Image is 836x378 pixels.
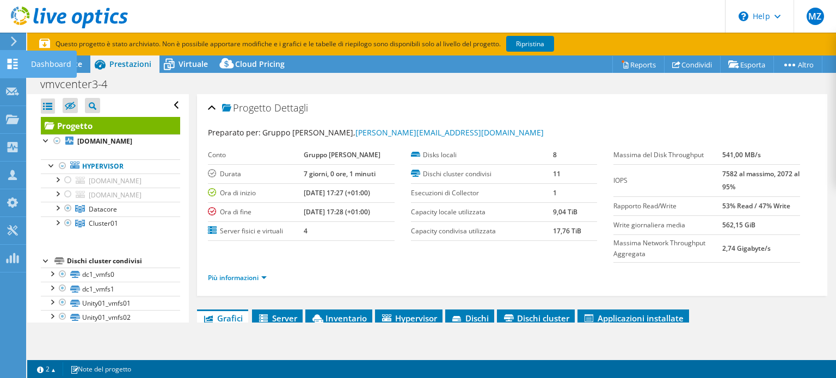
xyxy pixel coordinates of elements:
[451,313,489,324] span: Dischi
[77,137,132,146] b: [DOMAIN_NAME]
[208,207,303,218] label: Ora di fine
[274,101,308,114] span: Dettagli
[208,273,267,282] a: Più informazioni
[411,188,553,199] label: Esecuzioni di Collector
[807,8,824,25] span: MZ
[208,127,261,138] label: Preparato per:
[235,59,285,69] span: Cloud Pricing
[411,169,553,179] label: Dischi cluster condivisi
[722,201,790,210] b: 53% Read / 47% Write
[208,150,303,160] label: Conto
[613,175,722,186] label: IOPS
[41,159,180,173] a: Hypervisor
[29,362,63,376] a: 2
[553,169,561,178] b: 11
[89,176,142,185] span: [DOMAIN_NAME]
[202,313,243,324] span: Grafici
[411,226,553,237] label: Capacity condivisa utilizzata
[304,207,370,216] b: [DATE] 17:28 (+01:00)
[41,173,180,188] a: [DOMAIN_NAME]
[208,226,303,237] label: Server fisici e virtuali
[26,51,77,78] div: Dashboard
[67,255,180,268] div: Dischi cluster condivisi
[257,313,297,324] span: Server
[63,362,139,376] a: Note del progetto
[89,219,118,228] span: Cluster01
[553,150,557,159] b: 8
[722,244,771,253] b: 2,74 Gigabyte/s
[613,201,722,212] label: Rapporto Read/Write
[553,188,557,197] b: 1
[720,56,774,73] a: Esporta
[41,282,180,296] a: dc1_vmfs1
[613,220,722,231] label: Write giornaliera media
[304,188,370,197] b: [DATE] 17:27 (+01:00)
[41,202,180,216] a: Datacore
[41,268,180,282] a: dc1_vmfs0
[553,226,581,236] b: 17,76 TiB
[208,188,303,199] label: Ora di inizio
[411,150,553,160] label: Disks locali
[583,313,684,324] span: Applicazioni installate
[41,117,180,134] a: Progetto
[109,59,151,69] span: Prestazioni
[506,36,554,52] a: Ripristina
[773,56,822,73] a: Altro
[89,205,117,214] span: Datacore
[41,188,180,202] a: [DOMAIN_NAME]
[739,11,748,21] svg: \n
[304,169,376,178] b: 7 giorni, 0 ore, 1 minuti
[304,226,308,236] b: 4
[311,313,367,324] span: Inventario
[411,207,553,218] label: Capacity locale utilizzata
[89,190,142,200] span: [DOMAIN_NAME]
[41,310,180,324] a: Unity01_vmfs02
[304,150,380,159] b: Gruppo [PERSON_NAME]
[612,56,665,73] a: Reports
[664,56,721,73] a: Condividi
[41,134,180,148] a: [DOMAIN_NAME]
[41,216,180,231] a: Cluster01
[380,313,437,324] span: Hypervisor
[35,78,124,90] h1: vmvcenter3-4
[179,59,208,69] span: Virtuale
[208,169,303,179] label: Durata
[722,169,800,191] b: 7582 al massimo, 2072 al 95%
[355,127,544,138] a: [PERSON_NAME][EMAIL_ADDRESS][DOMAIN_NAME]
[613,238,722,259] label: Massima Network Throughput Aggregata
[553,207,577,216] b: 9,04 TiB
[222,103,272,114] span: Progetto
[722,150,761,159] b: 541,00 MB/s
[613,150,722,160] label: Massima del Disk Throughput
[722,220,755,230] b: 562,15 GiB
[502,313,569,324] span: Dischi cluster
[39,38,573,50] p: Questo progetto è stato archiviato. Non è possibile apportare modifiche e i grafici e le tabelle ...
[262,127,544,138] span: Gruppo [PERSON_NAME],
[41,296,180,310] a: Unity01_vmfs01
